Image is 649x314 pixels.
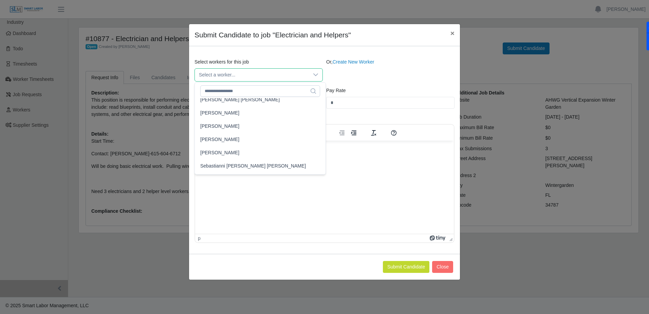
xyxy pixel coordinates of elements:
button: Help [388,128,400,138]
button: Decrease indent [336,128,348,138]
button: Close [432,261,453,273]
div: Or, [324,58,456,82]
a: Powered by Tiny [430,235,447,241]
span: [PERSON_NAME] [PERSON_NAME] [200,96,280,103]
span: [PERSON_NAME] [200,149,239,156]
button: Increase indent [348,128,359,138]
span: × [450,29,455,37]
li: Saul Cordova [196,133,324,146]
h4: Submit Candidate to job "Electrician and Helpers" [194,30,351,40]
a: Create New Worker [333,59,374,65]
li: Salvador Camacho [196,120,324,133]
span: Select a worker... [195,69,309,81]
iframe: Rich Text Area [195,141,454,234]
button: Clear formatting [368,128,379,138]
li: Sebastian Dugarte [196,146,324,159]
div: Press the Up and Down arrow keys to resize the editor. [447,234,454,242]
button: Submit Candidate [383,261,429,273]
span: [PERSON_NAME] [200,123,239,130]
li: Sebastianni Fedele Mauro Mauro Naar [196,160,324,172]
label: Select workers for this job [194,58,249,66]
div: p [198,235,201,241]
li: Royer Rincon [196,93,324,106]
label: Pay Rate [326,87,346,94]
li: Seth Toledo [196,173,324,186]
span: [PERSON_NAME] [200,109,239,117]
span: Sebastianni [PERSON_NAME] [PERSON_NAME] [200,162,306,170]
span: [PERSON_NAME] [200,136,239,143]
li: Rydreius Hardy [196,107,324,119]
button: Close [445,24,460,42]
